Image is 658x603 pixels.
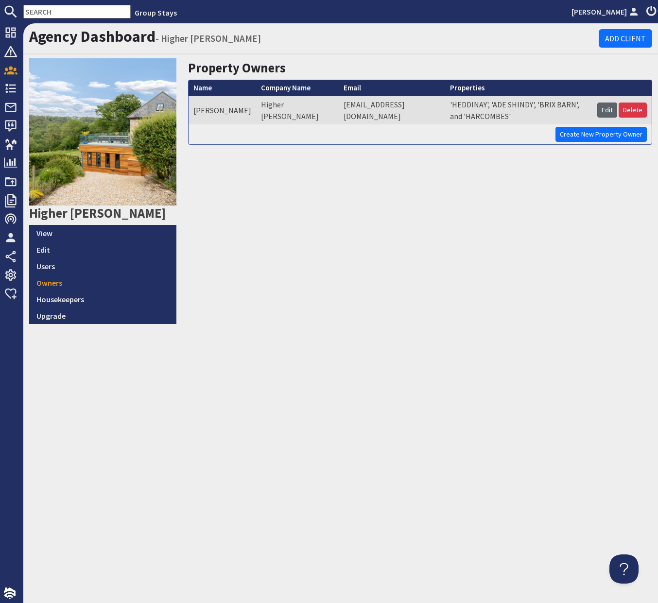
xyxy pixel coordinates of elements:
[445,80,592,96] th: Properties
[609,554,639,584] iframe: Toggle Customer Support
[23,5,131,18] input: SEARCH
[597,103,617,118] a: Edit
[445,96,592,124] td: 'HEDDINAY', 'ADE SHINDY', 'BRIX BARN', and 'HARCOMBES'
[4,587,16,599] img: staytech_i_w-64f4e8e9ee0a9c174fd5317b4b171b261742d2d393467e5bdba4413f4f884c10.svg
[29,225,176,241] a: View
[555,127,647,142] a: Create New Property Owner
[29,206,176,221] h2: Higher [PERSON_NAME]
[339,80,446,96] th: Email
[599,29,652,48] a: Add Client
[256,80,339,96] th: Company Name
[29,241,176,258] a: Edit
[188,60,286,76] a: Property Owners
[29,308,176,324] a: Upgrade
[189,80,256,96] th: Name
[29,258,176,275] a: Users
[29,291,176,308] a: Housekeepers
[29,27,156,46] a: Agency Dashboard
[135,8,177,17] a: Group Stays
[571,6,641,17] a: [PERSON_NAME]
[256,96,339,124] td: Higher [PERSON_NAME]
[189,96,256,124] td: [PERSON_NAME]
[156,33,261,44] small: - Higher [PERSON_NAME]
[29,275,176,291] a: Owners
[29,58,176,206] img: Higher Wiscombe's icon
[619,103,647,118] a: Delete
[339,96,446,124] td: [EMAIL_ADDRESS][DOMAIN_NAME]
